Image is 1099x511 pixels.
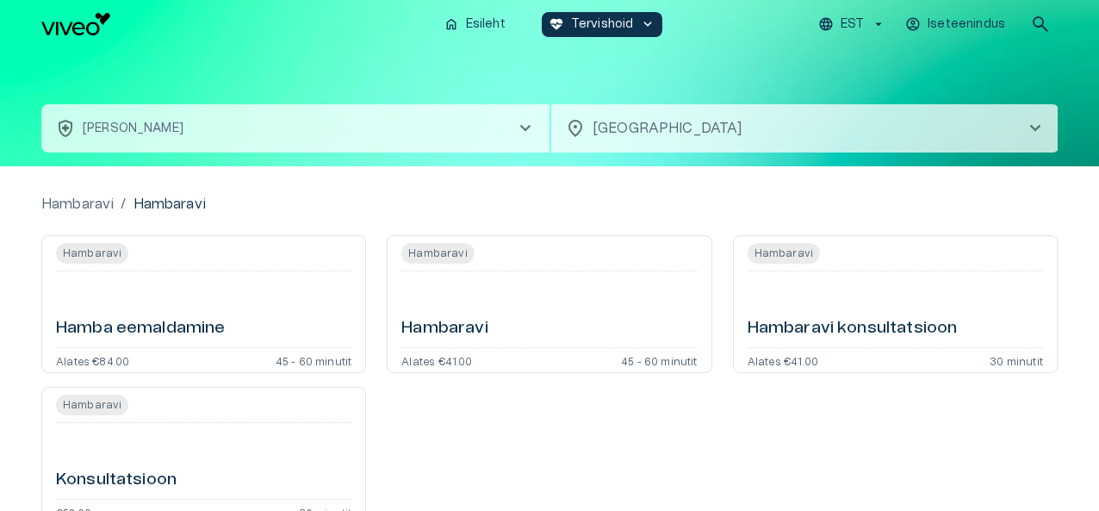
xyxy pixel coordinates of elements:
button: ecg_heartTervishoidkeyboard_arrow_down [542,12,663,37]
span: ecg_heart [549,16,564,32]
p: [GEOGRAPHIC_DATA] [593,118,997,139]
span: home [444,16,459,32]
a: Hambaravi [41,194,114,215]
span: location_on [565,118,586,139]
span: search [1030,14,1051,34]
p: Iseteenindus [928,16,1005,34]
span: health_and_safety [55,118,76,139]
span: chevron_right [1025,118,1046,139]
a: Open service booking details [733,235,1058,373]
span: Hambaravi [401,246,474,261]
p: [PERSON_NAME] [83,120,183,138]
iframe: Help widget launcher [965,433,1099,481]
p: Tervishoid [571,16,634,34]
img: Viveo logo [41,13,110,35]
p: 45 - 60 minutit [621,355,698,365]
p: Alates €84.00 [56,355,129,365]
span: keyboard_arrow_down [640,16,655,32]
span: Hambaravi [56,246,128,261]
h6: Hambaravi [401,317,487,340]
h6: Konsultatsioon [56,469,177,492]
button: homeEsileht [437,12,514,37]
span: Hambaravi [748,246,820,261]
a: Open service booking details [387,235,711,373]
p: / [121,194,126,215]
a: Navigate to homepage [41,13,430,35]
span: Hambaravi [56,397,128,413]
button: EST [816,12,889,37]
a: Open service booking details [41,235,366,373]
button: Iseteenindus [903,12,1009,37]
span: chevron_right [515,118,536,139]
p: Hambaravi [133,194,206,215]
p: 45 - 60 minutit [276,355,352,365]
p: EST [841,16,864,34]
p: Alates €41.00 [748,355,818,365]
p: Alates €41.00 [401,355,472,365]
p: Esileht [466,16,506,34]
p: 30 minutit [990,355,1043,365]
h6: Hamba eemaldamine [56,317,226,340]
button: open search modal [1023,7,1058,41]
h6: Hambaravi konsultatsioon [748,317,958,340]
button: health_and_safety[PERSON_NAME]chevron_right [41,104,549,153]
